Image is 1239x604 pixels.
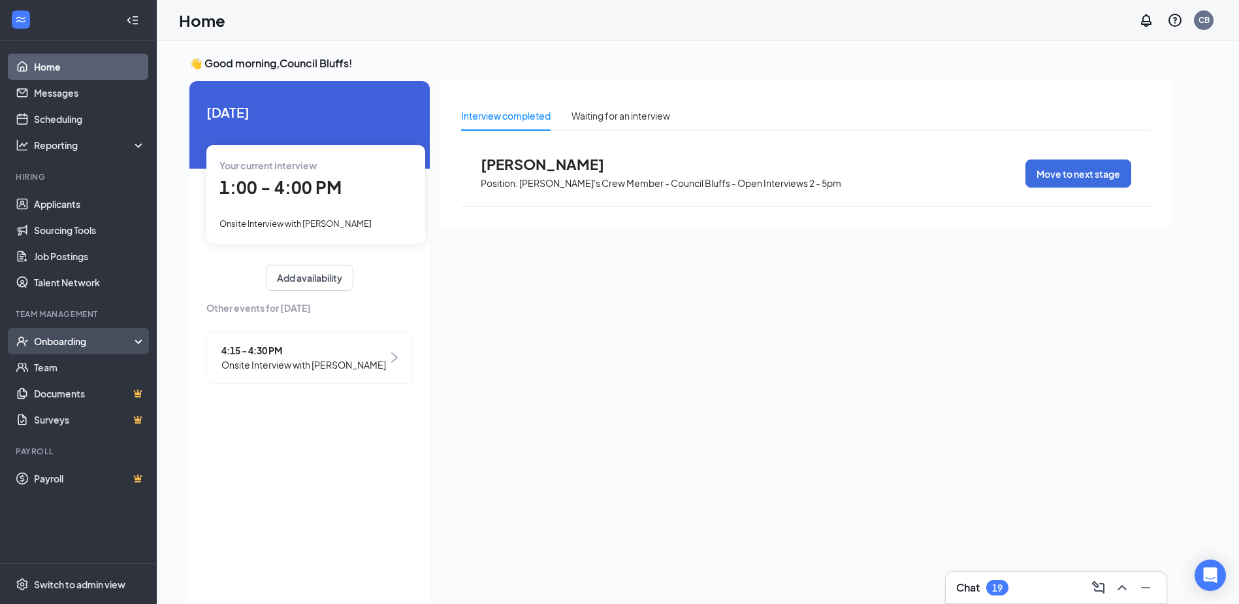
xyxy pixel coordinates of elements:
svg: QuestionInfo [1167,12,1183,28]
div: Onboarding [34,335,135,348]
p: Position: [481,177,518,190]
div: 19 [992,582,1003,594]
svg: Analysis [16,139,29,152]
svg: Minimize [1138,580,1153,596]
a: Scheduling [34,106,146,132]
span: Other events for [DATE] [206,301,413,315]
div: Payroll [16,446,143,457]
button: Move to next stage [1025,159,1131,188]
button: ComposeMessage [1088,577,1109,598]
div: Team Management [16,309,143,320]
div: Hiring [16,171,143,182]
button: Minimize [1135,577,1156,598]
svg: ComposeMessage [1091,580,1106,596]
button: ChevronUp [1112,577,1133,598]
div: CB [1199,14,1210,25]
h3: Chat [956,580,980,595]
span: 1:00 - 4:00 PM [219,176,342,198]
a: Job Postings [34,243,146,269]
a: Talent Network [34,269,146,295]
div: Switch to admin view [34,578,125,591]
div: Reporting [34,139,146,152]
a: Sourcing Tools [34,217,146,243]
a: Home [34,54,146,80]
a: Messages [34,80,146,106]
svg: ChevronUp [1114,580,1130,596]
div: Open Intercom Messenger [1195,560,1226,591]
svg: UserCheck [16,335,29,348]
span: 4:15 - 4:30 PM [221,343,386,358]
svg: Settings [16,578,29,591]
div: Interview completed [461,109,551,123]
span: Onsite Interview with [PERSON_NAME] [219,218,372,229]
a: PayrollCrown [34,465,146,492]
svg: Collapse [126,14,139,27]
svg: Notifications [1138,12,1154,28]
span: [DATE] [206,102,413,122]
h1: Home [179,9,225,31]
p: [PERSON_NAME]'s Crew Member - Council Bluffs - Open Interviews 2 - 5pm [519,177,841,190]
span: [PERSON_NAME] [481,156,624,173]
a: Team [34,354,146,380]
span: Onsite Interview with [PERSON_NAME] [221,358,386,372]
a: Applicants [34,191,146,217]
a: SurveysCrown [34,407,146,433]
button: Add availability [266,265,353,291]
h3: 👋 Good morning, Council Bluffs ! [189,56,1172,71]
svg: WorkstreamLogo [14,13,27,26]
a: DocumentsCrown [34,380,146,407]
div: Waiting for an interview [571,109,670,123]
span: Your current interview [219,159,317,171]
